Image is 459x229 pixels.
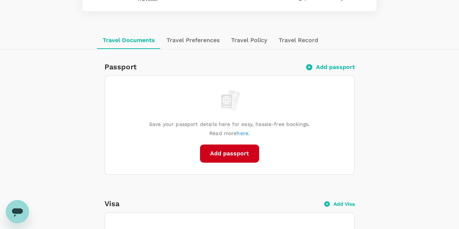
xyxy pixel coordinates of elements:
[161,32,225,49] button: Travel Preferences
[200,144,259,163] button: Add passport
[217,87,242,113] img: empty passport
[97,32,161,49] button: Travel Documents
[104,198,325,209] h6: Visa
[324,200,355,208] button: Add Visa
[209,130,250,137] p: Read more .
[333,200,355,208] p: Add Visa
[149,120,310,128] p: Save your passport details here for easy, hassle-free bookings.
[273,32,324,49] button: Travel Record
[307,64,355,71] button: Add passport
[237,130,248,136] a: here
[225,32,273,49] button: Travel Policy
[6,200,29,223] iframe: Button to launch messaging window
[104,61,137,73] h6: Passport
